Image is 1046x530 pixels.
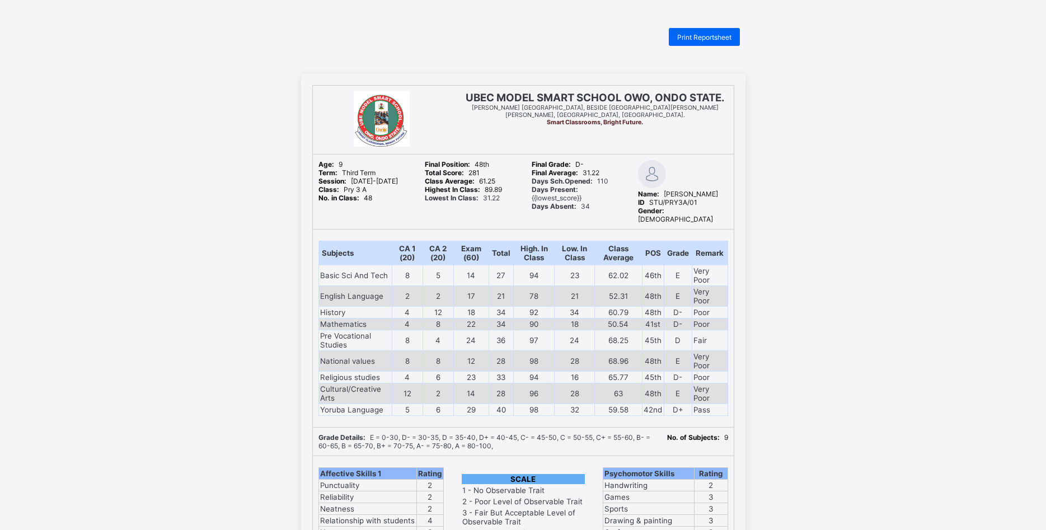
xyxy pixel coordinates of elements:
[466,91,725,104] span: UBEC MODEL SMART SCHOOL OWO, ONDO STATE.
[489,383,513,404] td: 28
[664,265,692,285] td: E
[692,371,728,383] td: Poor
[318,433,650,450] span: E = 0-30, D- = 30-35, D = 35-40, D+ = 40-45, C- = 45-50, C = 50-55, C+ = 55-60, B- = 60-65, B = 6...
[513,383,555,404] td: 96
[425,177,475,185] b: Class Average:
[425,168,464,177] b: Total Score:
[392,318,423,330] td: 4
[642,383,664,404] td: 48th
[594,285,642,306] td: 52.31
[642,318,664,330] td: 41st
[664,404,692,415] td: D+
[392,330,423,350] td: 8
[423,404,453,415] td: 6
[664,241,692,265] th: Grade
[462,485,585,495] td: 1 - No Observable Trait
[318,168,337,177] b: Term:
[513,404,555,415] td: 98
[555,404,595,415] td: 32
[318,194,359,202] b: No. in Class:
[425,160,489,168] span: 48th
[638,198,697,207] span: STU/PRY3A/01
[454,306,489,318] td: 18
[642,404,664,415] td: 42nd
[692,285,728,306] td: Very Poor
[318,433,365,442] b: Grade Details:
[423,241,453,265] th: CA 2 (20)
[532,177,593,185] b: Days Sch.Opened:
[642,241,664,265] th: POS
[392,383,423,404] td: 12
[454,350,489,371] td: 12
[664,285,692,306] td: E
[489,241,513,265] th: Total
[664,383,692,404] td: E
[594,383,642,404] td: 63
[555,330,595,350] td: 24
[318,265,392,285] td: Basic Sci And Tech
[425,177,495,185] span: 61.25
[454,241,489,265] th: Exam (60)
[318,350,392,371] td: National values
[318,285,392,306] td: English Language
[392,306,423,318] td: 4
[392,241,423,265] th: CA 1 (20)
[425,160,470,168] b: Final Position:
[318,160,343,168] span: 9
[664,371,692,383] td: D-
[532,177,608,185] span: 110
[642,265,664,285] td: 46th
[318,491,417,503] td: Reliability
[594,265,642,285] td: 62.02
[318,160,334,168] b: Age:
[667,433,720,442] b: No. of Subjects:
[318,404,392,415] td: Yoruba Language
[423,318,453,330] td: 8
[555,265,595,285] td: 23
[692,404,728,415] td: Pass
[513,371,555,383] td: 94
[692,241,728,265] th: Remark
[642,306,664,318] td: 48th
[594,241,642,265] th: Class Average
[423,285,453,306] td: 2
[318,241,392,265] th: Subjects
[489,318,513,330] td: 34
[695,467,728,479] th: Rating
[489,330,513,350] td: 36
[603,514,695,526] td: Drawing & painting
[555,371,595,383] td: 16
[417,503,443,514] td: 2
[462,496,585,506] td: 2 - Poor Level of Observable Trait
[638,207,664,215] b: Gender:
[489,285,513,306] td: 21
[425,168,480,177] span: 281
[489,265,513,285] td: 27
[425,194,479,202] b: Lowest In Class:
[664,350,692,371] td: E
[532,185,578,194] b: Days Present:
[695,503,728,514] td: 3
[318,306,392,318] td: History
[638,190,659,198] b: Name:
[555,241,595,265] th: Low. In Class
[318,503,417,514] td: Neatness
[454,404,489,415] td: 29
[667,433,728,442] span: 9
[318,318,392,330] td: Mathematics
[423,306,453,318] td: 12
[532,202,576,210] b: Days Absent:
[594,306,642,318] td: 60.79
[513,330,555,350] td: 97
[603,479,695,491] td: Handwriting
[513,306,555,318] td: 92
[692,318,728,330] td: Poor
[513,318,555,330] td: 90
[555,318,595,330] td: 18
[692,383,728,404] td: Very Poor
[692,350,728,371] td: Very Poor
[532,168,599,177] span: 31.22
[695,479,728,491] td: 2
[532,202,590,210] span: 34
[692,265,728,285] td: Very Poor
